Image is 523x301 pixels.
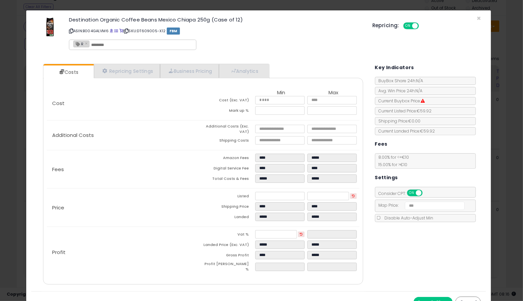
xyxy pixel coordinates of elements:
[110,28,113,34] a: BuyBox page
[69,26,362,36] p: ASIN: B004GALVM6 | SKU: DT609005-X12
[203,106,255,117] td: Mark up %
[375,140,388,148] h5: Fees
[421,99,425,103] i: Suppressed Buy Box
[375,108,432,114] span: Current Listed Price: €59.92
[203,124,255,136] td: Additional Costs (Exc. VAT)
[477,13,481,23] span: ×
[375,173,398,182] h5: Settings
[47,101,203,106] p: Cost
[203,136,255,147] td: Shipping Costs
[219,64,269,78] a: Analytics
[375,191,432,196] span: Consider CPT:
[45,17,55,37] img: 41LQyYrKQyL._SL60_.jpg
[203,251,255,261] td: Gross Profit
[375,162,408,167] span: 15.00 % for > €10
[74,41,83,47] span: R
[203,96,255,106] td: Cost (Exc. VAT)
[203,164,255,174] td: Digital Service Fee
[375,154,409,167] span: 8.00 % for <= €10
[203,192,255,202] td: Listed
[115,28,118,34] a: All offer listings
[47,205,203,210] p: Price
[307,90,360,96] th: Max
[421,190,432,196] span: OFF
[47,250,203,255] p: Profit
[203,174,255,185] td: Total Costs & Fees
[375,78,423,84] span: BuyBox Share 24h: N/A
[375,202,465,208] span: Map Price:
[381,215,434,221] span: Disable Auto-Adjust Min
[203,261,255,274] td: Profit [PERSON_NAME] %
[375,63,414,72] h5: Key Indicators
[160,64,219,78] a: Business Pricing
[94,64,160,78] a: Repricing Settings
[408,190,416,196] span: ON
[203,213,255,223] td: Landed
[203,154,255,164] td: Amazon Fees
[404,23,412,29] span: ON
[69,17,362,22] h3: Destination Organic Coffee Beans Mexico Chiapa 250g (Case of 12)
[372,23,399,28] h5: Repricing:
[203,202,255,213] td: Shipping Price
[418,23,429,29] span: OFF
[375,118,421,124] span: Shipping Price: €0.00
[119,28,123,34] a: Your listing only
[203,230,255,241] td: Vat %
[47,167,203,172] p: Fees
[375,128,435,134] span: Current Landed Price: €59.92
[375,98,425,104] span: Current Buybox Price:
[375,88,423,94] span: Avg. Win Price 24h: N/A
[85,40,89,46] a: ×
[167,28,180,35] span: FBM
[203,241,255,251] td: Landed Price (Exc. VAT)
[255,90,307,96] th: Min
[47,133,203,138] p: Additional Costs
[43,65,93,79] a: Costs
